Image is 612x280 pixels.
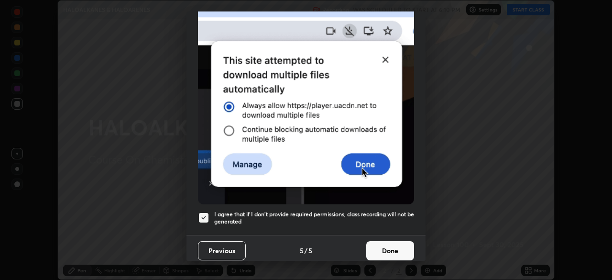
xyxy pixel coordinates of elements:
[366,241,414,260] button: Done
[214,211,414,225] h5: I agree that if I don't provide required permissions, class recording will not be generated
[308,246,312,256] h4: 5
[305,246,307,256] h4: /
[300,246,304,256] h4: 5
[198,241,246,260] button: Previous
